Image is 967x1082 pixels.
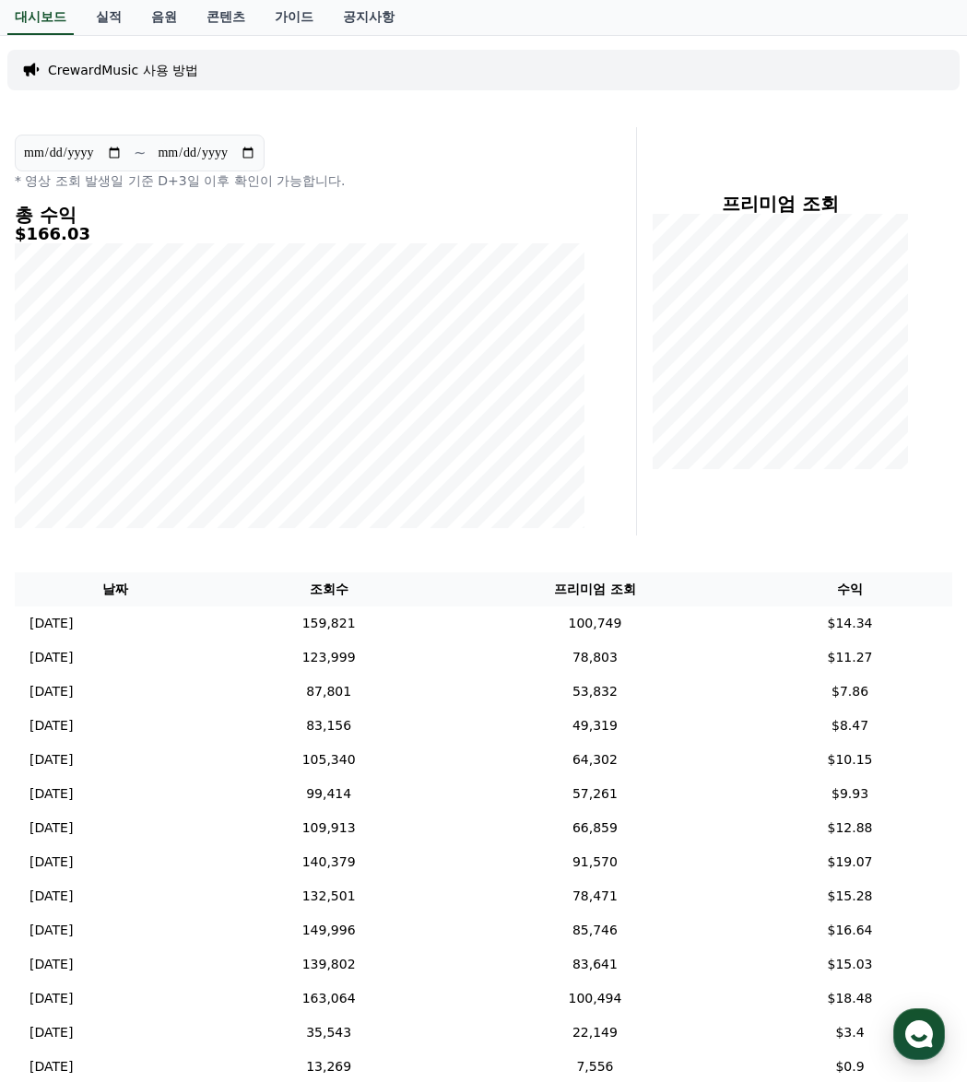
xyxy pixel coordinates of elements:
[29,750,73,770] p: [DATE]
[442,811,748,845] td: 66,859
[748,811,952,845] td: $12.88
[215,982,442,1016] td: 163,064
[29,887,73,906] p: [DATE]
[29,648,73,667] p: [DATE]
[748,1016,952,1050] td: $3.4
[15,572,215,606] th: 날짜
[442,879,748,913] td: 78,471
[442,777,748,811] td: 57,261
[442,845,748,879] td: 91,570
[215,675,442,709] td: 87,801
[442,675,748,709] td: 53,832
[215,913,442,947] td: 149,996
[442,982,748,1016] td: 100,494
[442,709,748,743] td: 49,319
[215,811,442,845] td: 109,913
[29,784,73,804] p: [DATE]
[442,743,748,777] td: 64,302
[15,205,584,225] h4: 총 수익
[215,641,442,675] td: 123,999
[215,572,442,606] th: 조회수
[442,1016,748,1050] td: 22,149
[15,171,584,190] p: * 영상 조회 발생일 기준 D+3일 이후 확인이 가능합니다.
[215,879,442,913] td: 132,501
[652,194,908,214] h4: 프리미엄 조회
[215,1016,442,1050] td: 35,543
[29,921,73,940] p: [DATE]
[29,1023,73,1042] p: [DATE]
[748,572,952,606] th: 수익
[15,225,584,243] h5: $166.03
[215,947,442,982] td: 139,802
[285,612,307,627] span: 설정
[58,612,69,627] span: 홈
[748,606,952,641] td: $14.34
[169,613,191,628] span: 대화
[134,142,146,164] p: ~
[29,818,73,838] p: [DATE]
[29,1057,73,1076] p: [DATE]
[748,845,952,879] td: $19.07
[748,777,952,811] td: $9.93
[122,584,238,630] a: 대화
[748,947,952,982] td: $15.03
[48,61,198,79] a: CrewardMusic 사용 방법
[442,572,748,606] th: 프리미엄 조회
[29,853,73,872] p: [DATE]
[442,947,748,982] td: 83,641
[442,606,748,641] td: 100,749
[748,879,952,913] td: $15.28
[748,913,952,947] td: $16.64
[215,709,442,743] td: 83,156
[215,606,442,641] td: 159,821
[29,989,73,1008] p: [DATE]
[748,709,952,743] td: $8.47
[6,584,122,630] a: 홈
[29,955,73,974] p: [DATE]
[748,675,952,709] td: $7.86
[748,743,952,777] td: $10.15
[748,982,952,1016] td: $18.48
[748,641,952,675] td: $11.27
[442,641,748,675] td: 78,803
[29,716,73,735] p: [DATE]
[442,913,748,947] td: 85,746
[238,584,354,630] a: 설정
[215,743,442,777] td: 105,340
[29,682,73,701] p: [DATE]
[215,845,442,879] td: 140,379
[29,614,73,633] p: [DATE]
[215,777,442,811] td: 99,414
